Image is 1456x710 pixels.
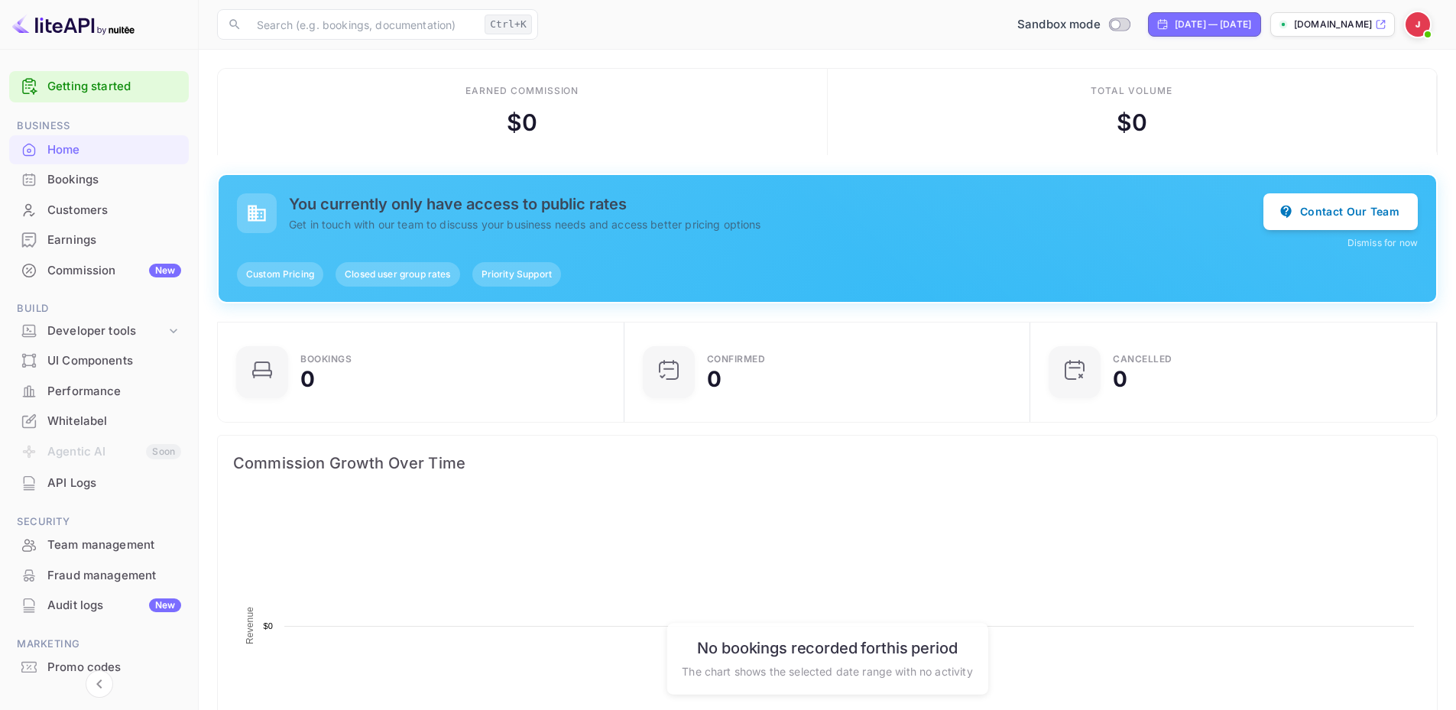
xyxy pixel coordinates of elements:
[9,407,189,436] div: Whitelabel
[9,256,189,284] a: CommissionNew
[300,368,315,390] div: 0
[1175,18,1251,31] div: [DATE] — [DATE]
[248,9,478,40] input: Search (e.g. bookings, documentation)
[47,383,181,400] div: Performance
[9,377,189,405] a: Performance
[1117,105,1147,140] div: $ 0
[237,267,323,281] span: Custom Pricing
[289,195,1263,213] h5: You currently only have access to public rates
[1263,193,1418,230] button: Contact Our Team
[47,413,181,430] div: Whitelabel
[9,196,189,224] a: Customers
[47,567,181,585] div: Fraud management
[9,300,189,317] span: Build
[507,105,537,140] div: $ 0
[485,15,532,34] div: Ctrl+K
[9,407,189,435] a: Whitelabel
[9,530,189,559] a: Team management
[9,225,189,255] div: Earnings
[47,352,181,370] div: UI Components
[9,225,189,254] a: Earnings
[149,598,181,612] div: New
[9,561,189,591] div: Fraud management
[9,468,189,498] div: API Logs
[47,597,181,614] div: Audit logs
[9,377,189,407] div: Performance
[1347,236,1418,250] button: Dismiss for now
[682,663,972,679] p: The chart shows the selected date range with no activity
[1294,18,1372,31] p: [DOMAIN_NAME]
[9,135,189,164] a: Home
[682,639,972,657] h6: No bookings recorded for this period
[9,196,189,225] div: Customers
[465,84,579,98] div: Earned commission
[9,71,189,102] div: Getting started
[707,355,766,364] div: Confirmed
[1017,16,1101,34] span: Sandbox mode
[149,264,181,277] div: New
[9,514,189,530] span: Security
[9,118,189,135] span: Business
[300,355,352,364] div: Bookings
[263,621,273,631] text: $0
[233,451,1422,475] span: Commission Growth Over Time
[47,171,181,189] div: Bookings
[9,468,189,497] a: API Logs
[9,165,189,193] a: Bookings
[336,267,459,281] span: Closed user group rates
[12,12,135,37] img: LiteAPI logo
[47,232,181,249] div: Earnings
[47,475,181,492] div: API Logs
[9,530,189,560] div: Team management
[9,653,189,682] div: Promo codes
[9,653,189,681] a: Promo codes
[47,537,181,554] div: Team management
[47,141,181,159] div: Home
[9,318,189,345] div: Developer tools
[9,165,189,195] div: Bookings
[289,216,1263,232] p: Get in touch with our team to discuss your business needs and access better pricing options
[1091,84,1172,98] div: Total volume
[1406,12,1430,37] img: Jacques Rossouw
[9,561,189,589] a: Fraud management
[86,670,113,698] button: Collapse navigation
[47,323,166,340] div: Developer tools
[9,346,189,376] div: UI Components
[472,267,561,281] span: Priority Support
[47,262,181,280] div: Commission
[245,607,255,644] text: Revenue
[1113,355,1172,364] div: CANCELLED
[1113,368,1127,390] div: 0
[9,135,189,165] div: Home
[1011,16,1136,34] div: Switch to Production mode
[47,659,181,676] div: Promo codes
[707,368,722,390] div: 0
[9,591,189,619] a: Audit logsNew
[9,256,189,286] div: CommissionNew
[9,591,189,621] div: Audit logsNew
[47,78,181,96] a: Getting started
[47,202,181,219] div: Customers
[9,346,189,374] a: UI Components
[9,636,189,653] span: Marketing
